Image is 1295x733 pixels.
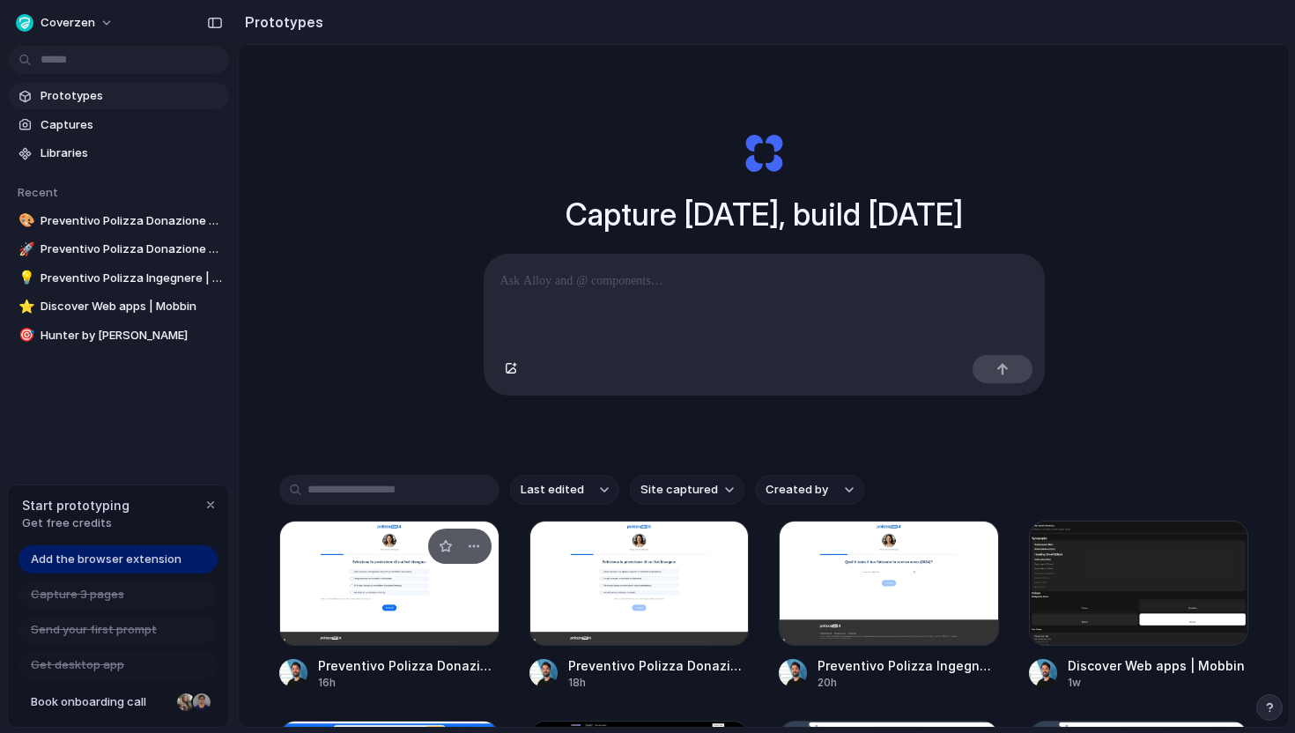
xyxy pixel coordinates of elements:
[9,293,229,320] a: ⭐Discover Web apps | Mobbin
[279,521,499,691] a: Preventivo Polizza Donazione Sicura | PolizzaZenPreventivo Polizza Donazione Sicura | PolizzaZen16h
[31,621,157,639] span: Send your first prompt
[9,236,229,263] a: 🚀Preventivo Polizza Donazione Sicura | PolizzaZen
[818,656,999,675] div: Preventivo Polizza Ingegnere | PolizzaZen
[818,675,999,691] div: 20h
[18,211,31,231] div: 🎨
[568,675,750,691] div: 18h
[9,140,229,167] a: Libraries
[175,692,196,713] div: Nicole Kubica
[318,656,499,675] div: Preventivo Polizza Donazione Sicura | PolizzaZen
[568,656,750,675] div: Preventivo Polizza Donazione Sicura | PolizzaZen
[18,297,31,317] div: ⭐
[22,496,129,515] span: Start prototyping
[9,322,229,349] a: 🎯Hunter by [PERSON_NAME]
[1068,675,1245,691] div: 1w
[238,11,323,33] h2: Prototypes
[22,515,129,532] span: Get free credits
[529,521,750,691] a: Preventivo Polizza Donazione Sicura | PolizzaZenPreventivo Polizza Donazione Sicura | PolizzaZen18h
[16,298,33,315] button: ⭐
[9,112,229,138] a: Captures
[521,481,584,499] span: Last edited
[41,116,222,134] span: Captures
[41,212,222,230] span: Preventivo Polizza Donazione Sicura | PolizzaZen
[9,208,229,234] a: 🎨Preventivo Polizza Donazione Sicura | PolizzaZen
[18,185,58,199] span: Recent
[16,241,33,258] button: 🚀
[41,14,95,32] span: Coverzen
[31,586,124,603] span: Capture 3 pages
[31,693,170,711] span: Book onboarding call
[16,212,33,230] button: 🎨
[18,325,31,345] div: 🎯
[755,475,864,505] button: Created by
[1068,656,1245,675] div: Discover Web apps | Mobbin
[16,327,33,344] button: 🎯
[31,656,124,674] span: Get desktop app
[766,481,828,499] span: Created by
[18,688,218,716] a: Book onboarding call
[630,475,744,505] button: Site captured
[640,481,718,499] span: Site captured
[18,268,31,288] div: 💡
[9,265,229,292] a: 💡Preventivo Polizza Ingegnere | PolizzaZen
[41,144,222,162] span: Libraries
[9,9,122,37] button: Coverzen
[1029,521,1249,691] a: Discover Web apps | MobbinDiscover Web apps | Mobbin1w
[779,521,999,691] a: Preventivo Polizza Ingegnere | PolizzaZenPreventivo Polizza Ingegnere | PolizzaZen20h
[41,270,222,287] span: Preventivo Polizza Ingegnere | PolizzaZen
[41,241,222,258] span: Preventivo Polizza Donazione Sicura | PolizzaZen
[41,327,222,344] span: Hunter by [PERSON_NAME]
[41,87,222,105] span: Prototypes
[18,240,31,260] div: 🚀
[9,83,229,109] a: Prototypes
[18,545,218,574] a: Add the browser extension
[510,475,619,505] button: Last edited
[16,270,33,287] button: 💡
[191,692,212,713] div: Christian Iacullo
[31,551,181,568] span: Add the browser extension
[318,675,499,691] div: 16h
[41,298,222,315] span: Discover Web apps | Mobbin
[566,191,963,238] h1: Capture [DATE], build [DATE]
